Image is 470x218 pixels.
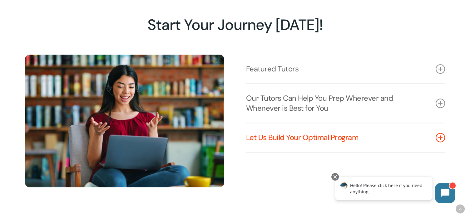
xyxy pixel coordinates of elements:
[25,55,224,187] img: Online Tutoring 7
[246,123,445,152] a: Let Us Build Your Optimal Program
[25,16,445,34] h2: Start Your Journey [DATE]!
[246,55,445,83] a: Featured Tutors
[246,84,445,123] a: Our Tutors Can Help You Prep Wherever and Whenever is Best for You
[329,172,461,209] iframe: Chatbot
